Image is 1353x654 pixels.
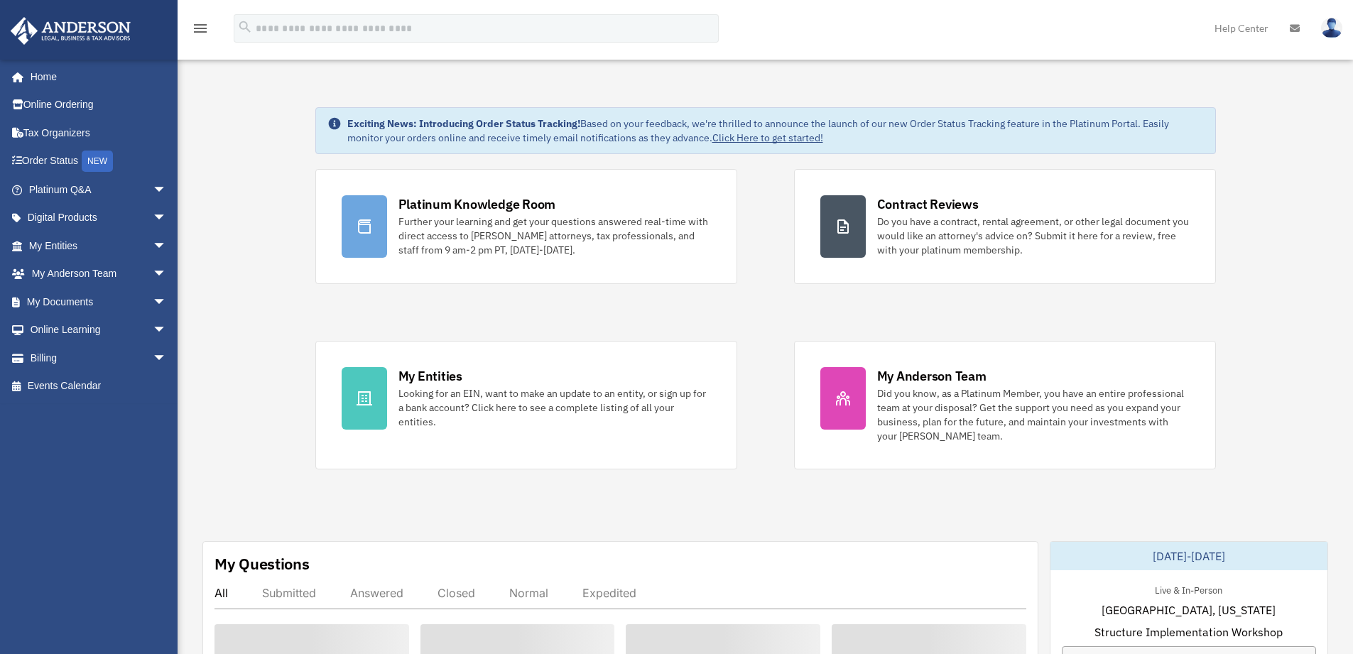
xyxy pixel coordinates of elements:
a: Tax Organizers [10,119,188,147]
a: Click Here to get started! [712,131,823,144]
div: Further your learning and get your questions answered real-time with direct access to [PERSON_NAM... [398,214,711,257]
div: Submitted [262,586,316,600]
div: Normal [509,586,548,600]
span: arrow_drop_down [153,288,181,317]
span: arrow_drop_down [153,231,181,261]
a: menu [192,25,209,37]
div: Expedited [582,586,636,600]
i: search [237,19,253,35]
div: [DATE]-[DATE] [1050,542,1327,570]
div: My Anderson Team [877,367,987,385]
div: Contract Reviews [877,195,979,213]
span: arrow_drop_down [153,344,181,373]
a: Online Learningarrow_drop_down [10,316,188,344]
span: arrow_drop_down [153,260,181,289]
span: arrow_drop_down [153,204,181,233]
a: Events Calendar [10,372,188,400]
strong: Exciting News: Introducing Order Status Tracking! [347,117,580,130]
div: My Entities [398,367,462,385]
div: Based on your feedback, we're thrilled to announce the launch of our new Order Status Tracking fe... [347,116,1204,145]
a: Contract Reviews Do you have a contract, rental agreement, or other legal document you would like... [794,169,1216,284]
a: My Entitiesarrow_drop_down [10,231,188,260]
a: Billingarrow_drop_down [10,344,188,372]
a: Order StatusNEW [10,147,188,176]
div: Looking for an EIN, want to make an update to an entity, or sign up for a bank account? Click her... [398,386,711,429]
div: Closed [438,586,475,600]
div: Live & In-Person [1143,582,1234,596]
a: Online Ordering [10,91,188,119]
a: Platinum Knowledge Room Further your learning and get your questions answered real-time with dire... [315,169,737,284]
a: My Anderson Team Did you know, as a Platinum Member, you have an entire professional team at your... [794,341,1216,469]
a: My Anderson Teamarrow_drop_down [10,260,188,288]
span: [GEOGRAPHIC_DATA], [US_STATE] [1102,601,1276,618]
span: arrow_drop_down [153,175,181,205]
div: My Questions [214,553,310,574]
div: Do you have a contract, rental agreement, or other legal document you would like an attorney's ad... [877,214,1190,257]
a: My Entities Looking for an EIN, want to make an update to an entity, or sign up for a bank accoun... [315,341,737,469]
img: User Pic [1321,18,1342,38]
a: My Documentsarrow_drop_down [10,288,188,316]
div: Platinum Knowledge Room [398,195,556,213]
div: Answered [350,586,403,600]
img: Anderson Advisors Platinum Portal [6,17,135,45]
span: arrow_drop_down [153,316,181,345]
div: All [214,586,228,600]
div: NEW [82,151,113,172]
div: Did you know, as a Platinum Member, you have an entire professional team at your disposal? Get th... [877,386,1190,443]
a: Digital Productsarrow_drop_down [10,204,188,232]
span: Structure Implementation Workshop [1094,623,1283,641]
i: menu [192,20,209,37]
a: Home [10,62,181,91]
a: Platinum Q&Aarrow_drop_down [10,175,188,204]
